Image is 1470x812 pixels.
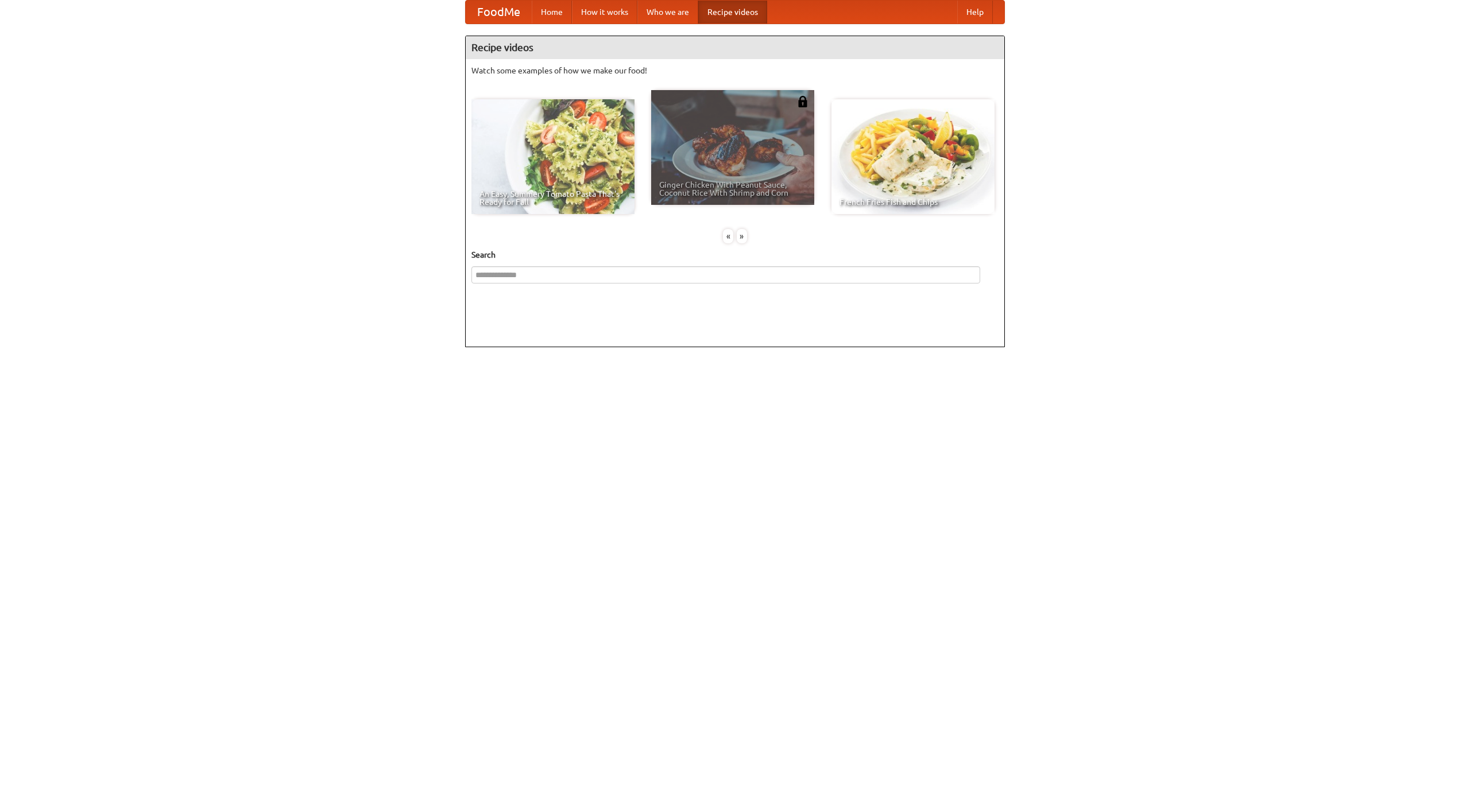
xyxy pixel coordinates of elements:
[737,229,747,243] div: »
[957,1,993,24] a: Help
[466,1,532,24] a: FoodMe
[840,198,987,206] span: French Fries Fish and Chips
[723,229,733,243] div: «
[797,96,808,107] img: 483408.png
[698,1,767,24] a: Recipe videos
[471,99,635,214] a: An Easy, Summery Tomato Pasta That's Ready for Fall
[479,190,626,206] span: An Easy, Summery Tomato Pasta That's Ready for Fall
[831,99,995,214] a: French Fries Fish and Chips
[637,1,698,24] a: Who we are
[466,36,1004,59] h4: Recipe videos
[572,1,637,24] a: How it works
[471,65,999,76] p: Watch some examples of how we make our food!
[471,249,999,261] h5: Search
[532,1,572,24] a: Home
